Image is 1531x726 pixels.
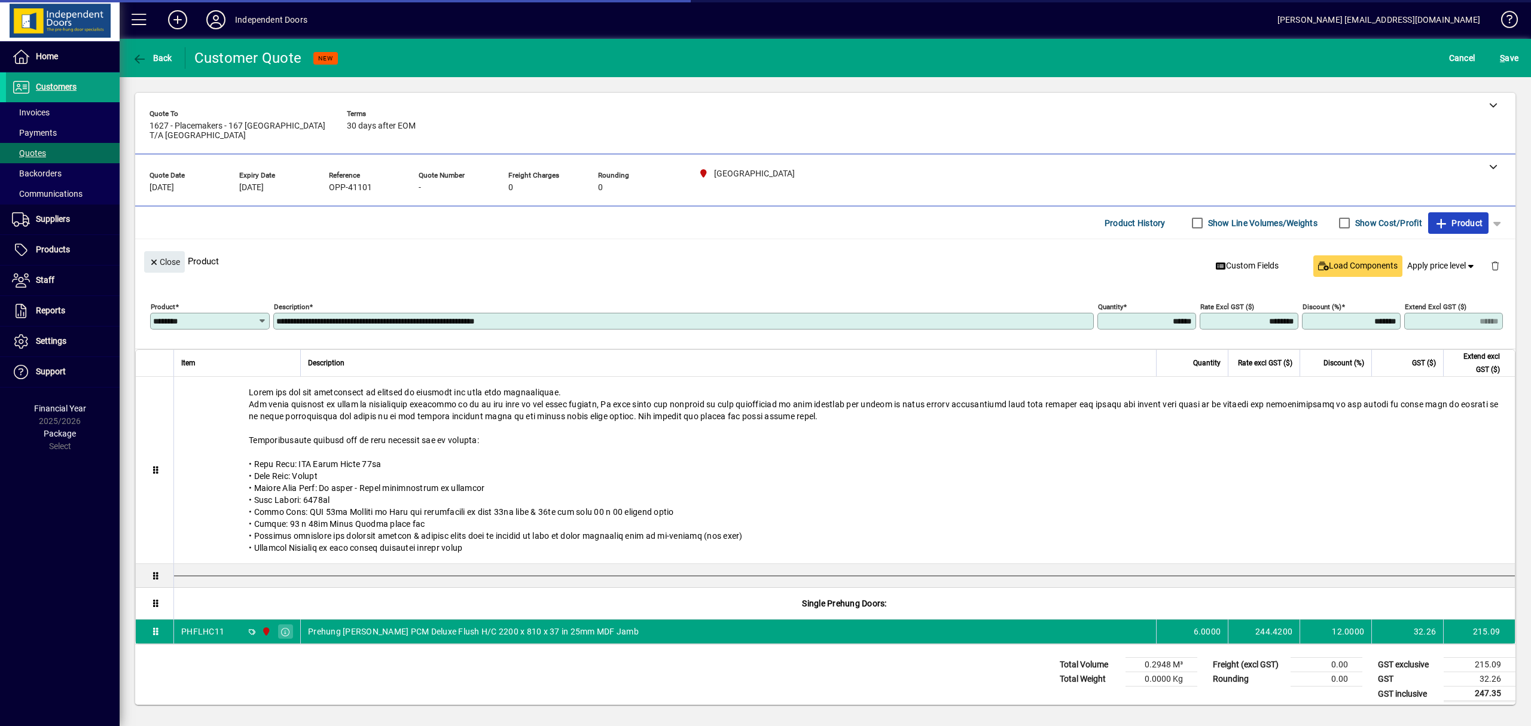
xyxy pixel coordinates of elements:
span: Close [149,252,180,272]
span: 0 [508,183,513,193]
td: Rounding [1207,672,1291,687]
button: Cancel [1446,47,1478,69]
span: Invoices [12,108,50,117]
label: Show Line Volumes/Weights [1206,217,1317,229]
td: 215.09 [1444,658,1515,672]
span: GST ($) [1412,356,1436,370]
span: 6.0000 [1194,626,1221,637]
span: Products [36,245,70,254]
mat-label: Discount (%) [1303,303,1341,311]
app-page-header-button: Delete [1481,260,1509,271]
a: Home [6,42,120,72]
span: [DATE] [239,183,264,193]
a: Reports [6,296,120,326]
a: Communications [6,184,120,204]
span: Load Components [1318,260,1398,272]
span: Quotes [12,148,46,158]
mat-label: Description [274,303,309,311]
mat-label: Extend excl GST ($) [1405,303,1466,311]
td: 12.0000 [1300,620,1371,643]
button: Product [1428,212,1489,234]
button: Load Components [1313,255,1402,277]
td: 215.09 [1443,620,1515,643]
a: Staff [6,266,120,295]
span: Support [36,367,66,376]
span: S [1500,53,1505,63]
span: [DATE] [150,183,174,193]
button: Apply price level [1402,255,1481,277]
mat-label: Rate excl GST ($) [1200,303,1254,311]
div: Product [135,239,1515,283]
span: NEW [318,54,333,62]
div: PHFLHC11 [181,626,224,637]
td: 32.26 [1371,620,1443,643]
span: Prehung [PERSON_NAME] PCM Deluxe Flush H/C 2200 x 810 x 37 in 25mm MDF Jamb [308,626,639,637]
span: Communications [12,189,83,199]
span: Staff [36,275,54,285]
button: Custom Fields [1211,255,1284,277]
label: Show Cost/Profit [1353,217,1422,229]
td: GST exclusive [1372,658,1444,672]
span: Product [1434,213,1483,233]
span: Financial Year [34,404,86,413]
a: Support [6,357,120,387]
span: Extend excl GST ($) [1451,350,1500,376]
div: Single Prehung Doors: [174,588,1515,619]
span: Quantity [1193,356,1221,370]
span: Home [36,51,58,61]
span: Payments [12,128,57,138]
button: Profile [197,9,235,30]
a: Suppliers [6,205,120,234]
span: - [419,183,421,193]
td: 0.00 [1291,658,1362,672]
span: Rate excl GST ($) [1238,356,1292,370]
td: Total Weight [1054,672,1126,687]
button: Delete [1481,251,1509,280]
a: Backorders [6,163,120,184]
span: Backorders [12,169,62,178]
span: Reports [36,306,65,315]
mat-label: Product [151,303,175,311]
span: Cancel [1449,48,1475,68]
div: Lorem ips dol sit ametconsect ad elitsed do eiusmodt inc utla etdo magnaaliquae. Adm venia quisno... [174,377,1515,563]
span: ave [1500,48,1518,68]
span: 30 days after EOM [347,121,416,131]
mat-label: Quantity [1098,303,1123,311]
td: GST [1372,672,1444,687]
td: GST inclusive [1372,687,1444,701]
button: Close [144,251,185,273]
span: Description [308,356,344,370]
span: Christchurch [258,625,272,638]
span: Package [44,429,76,438]
span: Custom Fields [1216,260,1279,272]
td: Total Volume [1054,658,1126,672]
td: 0.2948 M³ [1126,658,1197,672]
span: Back [132,53,172,63]
td: 247.35 [1444,687,1515,701]
a: Quotes [6,143,120,163]
td: 32.26 [1444,672,1515,687]
app-page-header-button: Close [141,256,188,267]
span: Item [181,356,196,370]
span: OPP-41101 [329,183,372,193]
td: Freight (excl GST) [1207,658,1291,672]
div: 244.4200 [1236,626,1292,637]
td: 0.00 [1291,672,1362,687]
span: Product History [1105,213,1166,233]
span: 1627 - Placemakers - 167 [GEOGRAPHIC_DATA] T/A [GEOGRAPHIC_DATA] [150,121,329,141]
button: Add [158,9,197,30]
span: Suppliers [36,214,70,224]
a: Knowledge Base [1492,2,1516,41]
a: Settings [6,327,120,356]
button: Back [129,47,175,69]
button: Save [1497,47,1521,69]
a: Invoices [6,102,120,123]
div: Independent Doors [235,10,307,29]
div: [PERSON_NAME] [EMAIL_ADDRESS][DOMAIN_NAME] [1277,10,1480,29]
span: 0 [598,183,603,193]
td: 0.0000 Kg [1126,672,1197,687]
span: Customers [36,82,77,91]
div: Customer Quote [194,48,302,68]
span: Apply price level [1407,260,1477,272]
span: Discount (%) [1323,356,1364,370]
